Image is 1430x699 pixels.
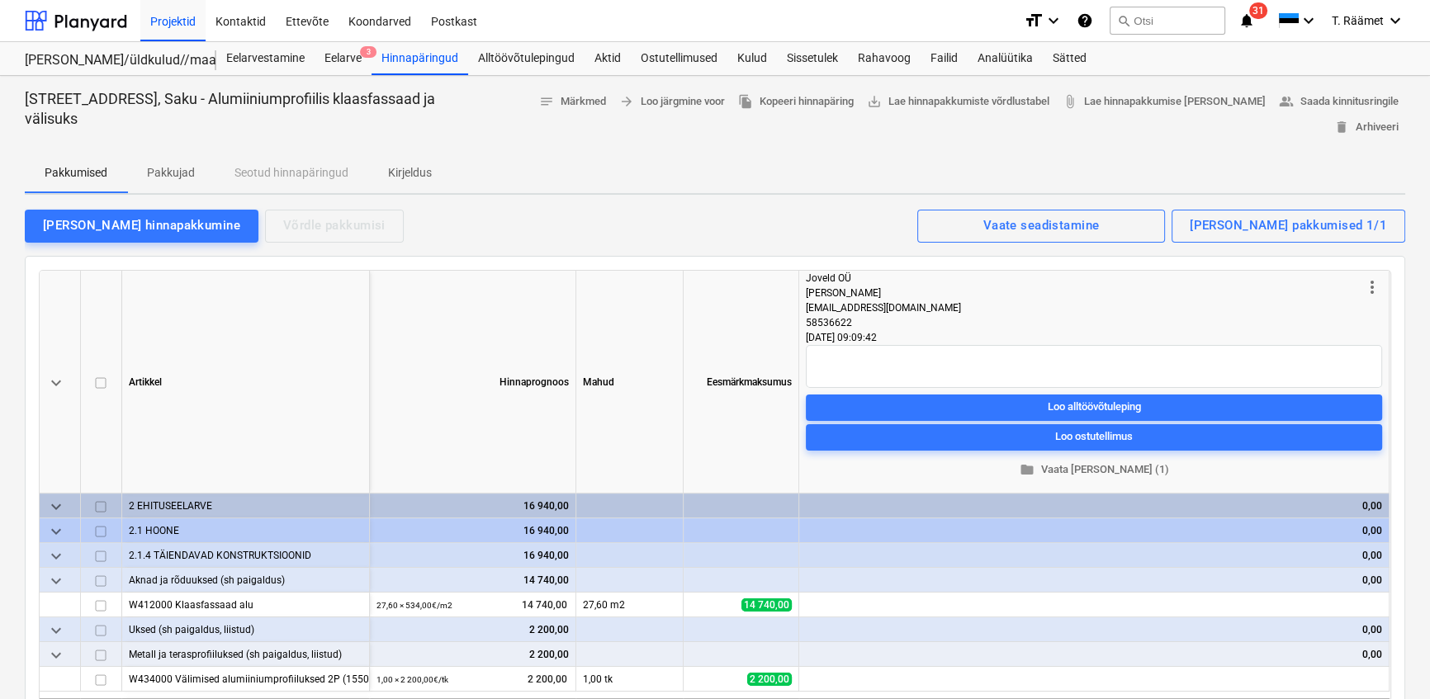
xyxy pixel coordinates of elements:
[777,42,848,75] a: Sissetulek
[129,518,362,542] div: 2.1 HOONE
[741,598,792,612] span: 14 740,00
[46,496,66,516] span: keyboard_arrow_down
[533,89,613,115] button: Märkmed
[122,271,370,494] div: Artikkel
[1347,620,1430,699] iframe: Chat Widget
[45,164,107,182] p: Pakkumised
[576,271,684,494] div: Mahud
[25,52,197,69] div: [PERSON_NAME]/üldkulud//maatööd (2101817//2101766)
[1117,14,1130,27] span: search
[372,42,468,75] a: Hinnapäringud
[1043,42,1096,75] div: Sätted
[468,42,585,75] a: Alltöövõtulepingud
[360,46,376,58] span: 3
[520,597,569,612] span: 14 740,00
[848,42,921,75] a: Rahavoog
[1334,120,1349,135] span: delete
[129,593,362,616] div: W412000 Klaasfassaad alu
[738,94,753,109] span: file_copy
[539,92,606,111] span: Märkmed
[613,89,732,115] button: Loo järgmine voor
[1332,14,1384,27] span: T. Räämet
[806,302,961,314] span: [EMAIL_ADDRESS][DOMAIN_NAME]
[921,42,968,75] div: Failid
[732,89,860,115] button: Kopeeri hinnapäring
[806,330,1382,345] div: [DATE] 09:09:42
[1190,215,1387,236] div: [PERSON_NAME] pakkumised 1/1
[585,42,631,75] a: Aktid
[968,42,1043,75] a: Analüütika
[1020,462,1035,477] span: folder
[46,570,66,590] span: keyboard_arrow_down
[806,494,1382,518] div: 0,00
[1249,2,1267,19] span: 31
[129,494,362,517] div: 2 EHITUSEELARVE
[860,89,1056,115] a: Lae hinnapakkumiste võrdlustabel
[315,42,372,75] a: Eelarve3
[917,210,1165,243] button: Vaate seadistamine
[46,620,66,640] span: keyboard_arrow_down
[25,210,258,243] button: [PERSON_NAME] hinnapakkumine
[1056,89,1272,115] a: Lae hinnapakkumise [PERSON_NAME]
[376,518,569,543] div: 16 940,00
[129,617,362,641] div: Uksed (sh paigaldus, liistud)
[147,164,195,182] p: Pakkujad
[46,521,66,541] span: keyboard_arrow_down
[376,675,448,684] small: 1,00 × 2 200,00€ / tk
[1385,11,1405,31] i: keyboard_arrow_down
[539,94,554,109] span: notes
[1272,89,1405,115] button: Saada kinnitusringile
[526,672,569,686] span: 2 200,00
[370,271,576,494] div: Hinnaprognoos
[43,215,240,236] div: [PERSON_NAME] hinnapakkumine
[631,42,727,75] div: Ostutellimused
[1110,7,1225,35] button: Otsi
[1077,11,1093,31] i: Abikeskus
[376,617,569,642] div: 2 200,00
[738,92,854,111] span: Kopeeri hinnapäring
[1328,115,1405,140] button: Arhiveeri
[806,271,1362,286] div: Joveld OÜ
[806,423,1382,450] button: Loo ostutellimus
[727,42,777,75] a: Kulud
[129,568,362,592] div: Aknad ja rõduuksed (sh paigaldus)
[806,543,1382,568] div: 0,00
[747,673,792,686] span: 2 200,00
[216,42,315,75] a: Eelarvestamine
[129,667,362,691] div: W434000 Välimised alumiiniumprofiiluksed 2P (1550x2250mm 2-poolne)
[1044,11,1063,31] i: keyboard_arrow_down
[1334,118,1399,137] span: Arhiveeri
[576,667,684,692] div: 1,00 tk
[1063,92,1266,111] span: Lae hinnapakkumise [PERSON_NAME]
[1299,11,1319,31] i: keyboard_arrow_down
[46,645,66,664] span: keyboard_arrow_down
[376,568,569,593] div: 14 740,00
[46,546,66,565] span: keyboard_arrow_down
[376,494,569,518] div: 16 940,00
[806,315,1362,330] div: 58536622
[1172,210,1405,243] button: [PERSON_NAME] pakkumised 1/1
[812,460,1376,479] span: Vaata [PERSON_NAME] (1)
[867,92,1049,111] span: Lae hinnapakkumiste võrdlustabel
[619,92,725,111] span: Loo järgmine voor
[1063,94,1077,109] span: attach_file
[129,642,362,666] div: Metall ja terasprofiiluksed (sh paigaldus, liistud)
[129,543,362,567] div: 2.1.4 TÄIENDAVAD KONSTRUKTSIOONID
[576,593,684,617] div: 27,60 m2
[315,42,372,75] div: Eelarve
[46,372,66,392] span: keyboard_arrow_down
[983,215,1100,236] div: Vaate seadistamine
[376,642,569,667] div: 2 200,00
[806,568,1382,593] div: 0,00
[1362,277,1382,297] span: more_vert
[619,94,634,109] span: arrow_forward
